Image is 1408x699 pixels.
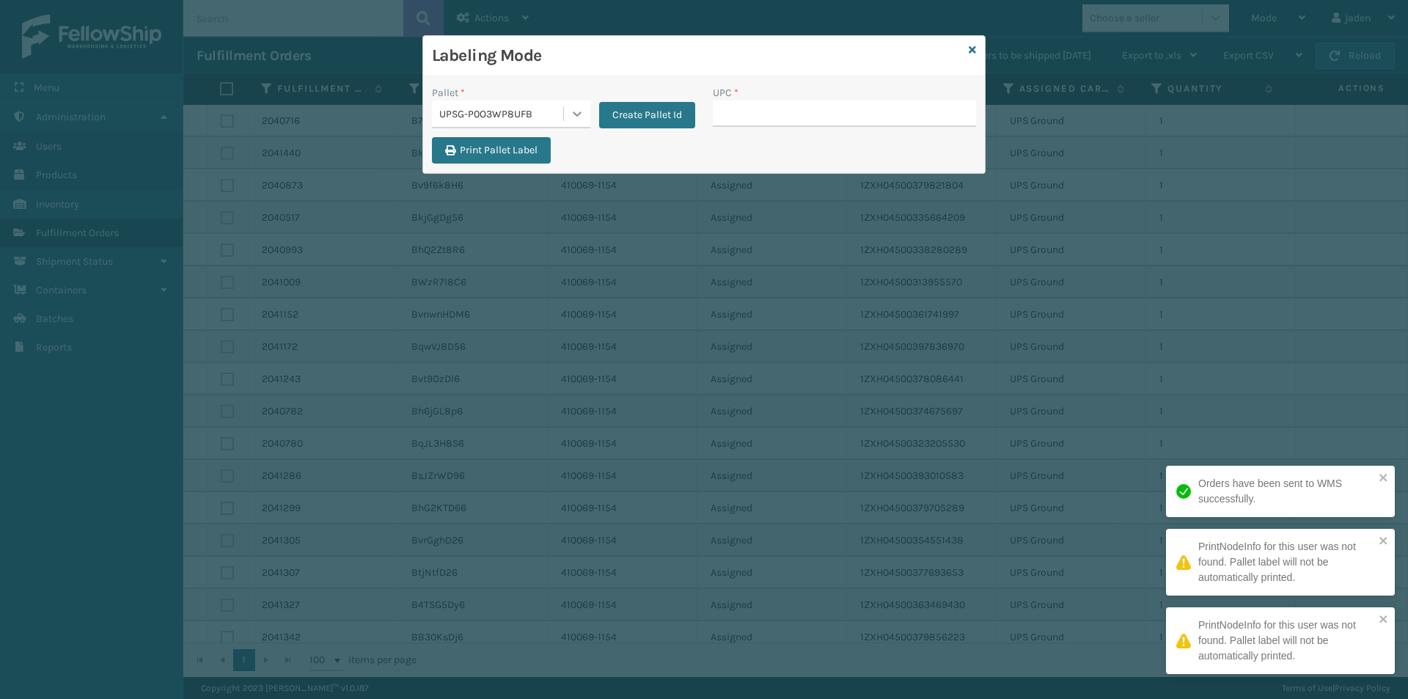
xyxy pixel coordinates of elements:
[432,137,551,164] button: Print Pallet Label
[1379,613,1389,627] button: close
[599,102,695,128] button: Create Pallet Id
[1198,539,1374,585] div: PrintNodeInfo for this user was not found. Pallet label will not be automatically printed.
[1198,618,1374,664] div: PrintNodeInfo for this user was not found. Pallet label will not be automatically printed.
[1379,535,1389,549] button: close
[432,45,963,67] h3: Labeling Mode
[1198,476,1374,507] div: Orders have been sent to WMS successfully.
[439,106,565,122] div: UPSG-P0O3WP8UFB
[713,85,738,100] label: UPC
[432,85,465,100] label: Pallet
[1379,472,1389,486] button: close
